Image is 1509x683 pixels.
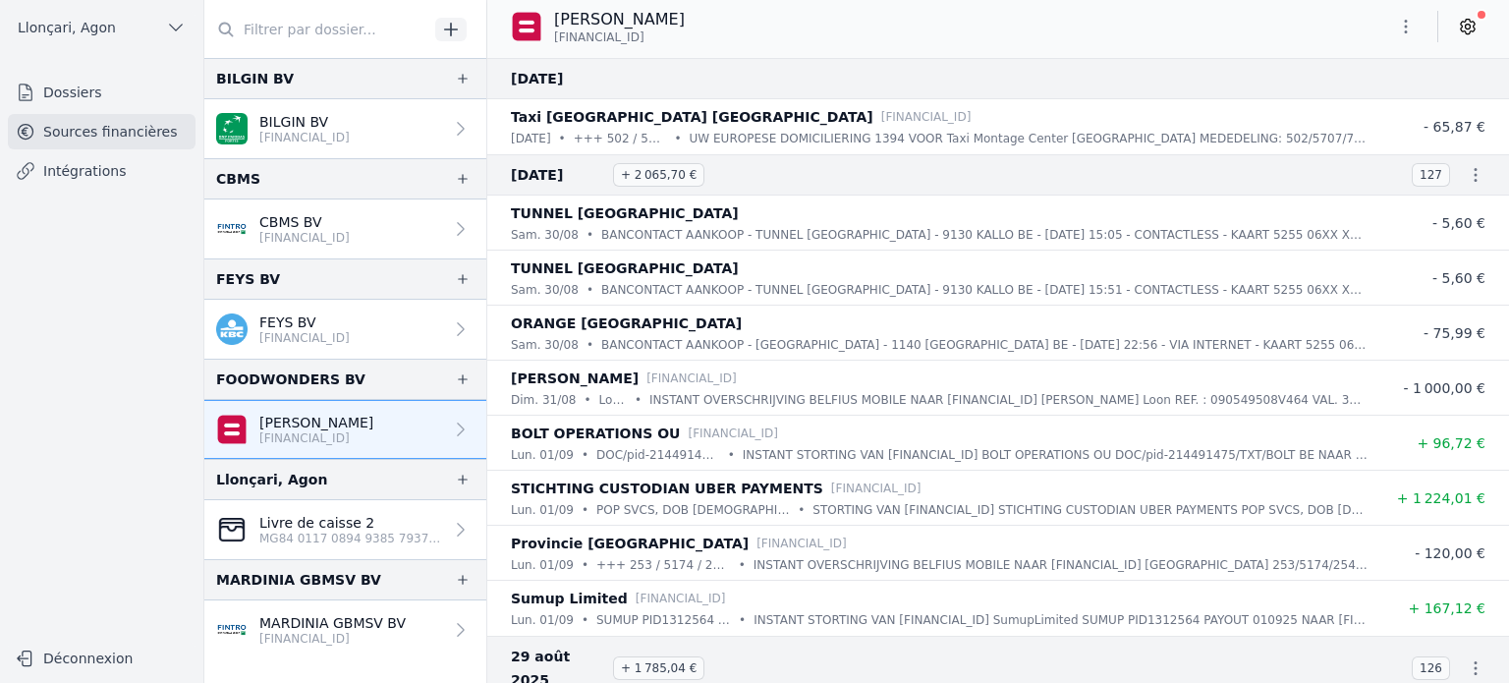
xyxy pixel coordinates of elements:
[1415,545,1485,561] span: - 120,00 €
[756,534,847,553] p: [FINANCIAL_ID]
[601,280,1368,300] p: BANCONTACT AANKOOP - TUNNEL [GEOGRAPHIC_DATA] - 9130 KALLO BE - [DATE] 15:51 - CONTACTLESS - KAAR...
[204,199,486,258] a: CBMS BV [FINANCIAL_ID]
[216,368,365,391] div: FOODWONDERS BV
[582,445,588,465] div: •
[596,445,720,465] p: DOC/pid-214491475/TXT/BOLT BE
[831,479,922,498] p: [FINANCIAL_ID]
[1417,435,1485,451] span: + 96,72 €
[574,129,667,148] p: +++ 502 / 5707 / 78141 +++
[259,212,350,232] p: CBMS BV
[1408,600,1485,616] span: + 167,12 €
[511,477,823,500] p: STICHTING CUSTODIAN UBER PAYMENTS
[511,555,574,575] p: lun. 01/09
[511,587,628,610] p: Sumup Limited
[511,335,579,355] p: sam. 30/08
[636,589,726,608] p: [FINANCIAL_ID]
[216,313,248,345] img: kbc.png
[511,367,639,390] p: [PERSON_NAME]
[511,201,739,225] p: TUNNEL [GEOGRAPHIC_DATA]
[554,29,644,45] span: [FINANCIAL_ID]
[216,568,381,592] div: MARDINIA GBMSV BV
[259,513,443,533] p: Livre de caisse 2
[1424,325,1485,341] span: - 75,99 €
[1412,656,1450,680] span: 126
[511,610,574,630] p: lun. 01/09
[582,610,588,630] div: •
[739,610,746,630] div: •
[587,335,593,355] div: •
[596,500,790,520] p: POP SVCS, DOB [DEMOGRAPHIC_DATA], [DEMOGRAPHIC_DATA] - [DEMOGRAPHIC_DATA]
[582,555,588,575] div: •
[511,445,574,465] p: lun. 01/09
[511,67,605,90] span: [DATE]
[8,75,196,110] a: Dossiers
[754,610,1368,630] p: INSTANT STORTING VAN [FINANCIAL_ID] SumupLimited SUMUP PID1312564 PAYOUT 010925 NAAR [FINANCIAL_I...
[259,613,406,633] p: MARDINIA GBMSV BV
[8,114,196,149] a: Sources financières
[881,107,972,127] p: [FINANCIAL_ID]
[635,390,642,410] div: •
[646,369,737,388] p: [FINANCIAL_ID]
[511,312,742,335] p: ORANGE [GEOGRAPHIC_DATA]
[511,225,579,245] p: sam. 30/08
[511,390,576,410] p: dim. 31/08
[1432,270,1485,286] span: - 5,60 €
[511,500,574,520] p: lun. 01/09
[204,400,486,459] a: [PERSON_NAME] [FINANCIAL_ID]
[216,167,260,191] div: CBMS
[613,163,704,187] span: + 2 065,70 €
[554,8,685,31] p: [PERSON_NAME]
[511,105,873,129] p: Taxi [GEOGRAPHIC_DATA] [GEOGRAPHIC_DATA]
[8,12,196,43] button: Llonçari, Agon
[596,555,731,575] p: +++ 253 / 5174 / 25405 +++
[259,413,373,432] p: [PERSON_NAME]
[599,390,627,410] p: Loon
[259,430,373,446] p: [FINANCIAL_ID]
[511,11,542,42] img: belfius-1.png
[1412,163,1450,187] span: 127
[582,500,588,520] div: •
[216,514,248,545] img: CleanShot-202025-05-26-20at-2016.10.27-402x.png
[8,643,196,674] button: Déconnexion
[649,390,1368,410] p: INSTANT OVERSCHRIJVING BELFIUS MOBILE NAAR [FINANCIAL_ID] [PERSON_NAME] Loon REF. : 090549508V464...
[216,67,294,90] div: BILGIN BV
[216,414,248,445] img: belfius-1.png
[259,531,443,546] p: MG84 0117 0894 9385 7937 5225 318
[511,129,551,148] p: [DATE]
[688,424,778,443] p: [FINANCIAL_ID]
[584,390,590,410] div: •
[1403,380,1485,396] span: - 1 000,00 €
[601,335,1368,355] p: BANCONTACT AANKOOP - [GEOGRAPHIC_DATA] - 1140 [GEOGRAPHIC_DATA] BE - [DATE] 22:56 - VIA INTERNET ...
[18,18,116,37] span: Llonçari, Agon
[259,631,406,647] p: [FINANCIAL_ID]
[587,280,593,300] div: •
[259,130,350,145] p: [FINANCIAL_ID]
[511,256,739,280] p: TUNNEL [GEOGRAPHIC_DATA]
[216,213,248,245] img: FINTRO_BE_BUSINESS_GEBABEBB.png
[1432,215,1485,231] span: - 5,60 €
[204,300,486,359] a: FEYS BV [FINANCIAL_ID]
[216,113,248,144] img: BNP_BE_BUSINESS_GEBABEBB.png
[812,500,1368,520] p: STORTING VAN [FINANCIAL_ID] STICHTING CUSTODIAN UBER PAYMENTS POP SVCS, DOB [DEMOGRAPHIC_DATA], [...
[613,656,704,680] span: + 1 785,04 €
[601,225,1368,245] p: BANCONTACT AANKOOP - TUNNEL [GEOGRAPHIC_DATA] - 9130 KALLO BE - [DATE] 15:05 - CONTACTLESS - KAAR...
[511,280,579,300] p: sam. 30/08
[204,600,486,659] a: MARDINIA GBMSV BV [FINANCIAL_ID]
[754,555,1368,575] p: INSTANT OVERSCHRIJVING BELFIUS MOBILE NAAR [FINANCIAL_ID] [GEOGRAPHIC_DATA] 253/5174/25405 REF. :...
[511,532,749,555] p: Provincie [GEOGRAPHIC_DATA]
[1424,119,1485,135] span: - 65,87 €
[204,12,428,47] input: Filtrer par dossier...
[216,614,248,646] img: FINTRO_BE_BUSINESS_GEBABEBB.png
[675,129,682,148] div: •
[259,330,350,346] p: [FINANCIAL_ID]
[596,610,731,630] p: SUMUP PID1312564 PAYOUT 010925
[216,267,280,291] div: FEYS BV
[204,99,486,158] a: BILGIN BV [FINANCIAL_ID]
[587,225,593,245] div: •
[216,468,327,491] div: Llonçari, Agon
[511,422,680,445] p: BOLT OPERATIONS OU
[259,230,350,246] p: [FINANCIAL_ID]
[743,445,1368,465] p: INSTANT STORTING VAN [FINANCIAL_ID] BOLT OPERATIONS OU DOC/pid-214491475/TXT/BOLT BE NAAR [FINANC...
[511,163,605,187] span: [DATE]
[739,555,746,575] div: •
